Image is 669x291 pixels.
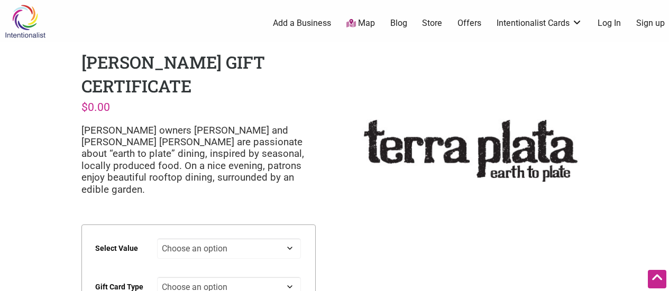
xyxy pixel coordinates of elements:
[81,100,110,114] bdi: 0.00
[81,125,316,196] p: [PERSON_NAME] owners [PERSON_NAME] and [PERSON_NAME] [PERSON_NAME] are passionate about “earth to...
[353,51,588,250] img: Terra Plata
[95,237,138,260] label: Select Value
[273,17,331,29] a: Add a Business
[636,17,665,29] a: Sign up
[422,17,442,29] a: Store
[598,17,621,29] a: Log In
[390,17,407,29] a: Blog
[81,51,265,97] h1: [PERSON_NAME] Gift Certificate
[457,17,481,29] a: Offers
[648,270,666,288] div: Scroll Back to Top
[346,17,375,30] a: Map
[497,17,582,29] a: Intentionalist Cards
[81,100,88,114] span: $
